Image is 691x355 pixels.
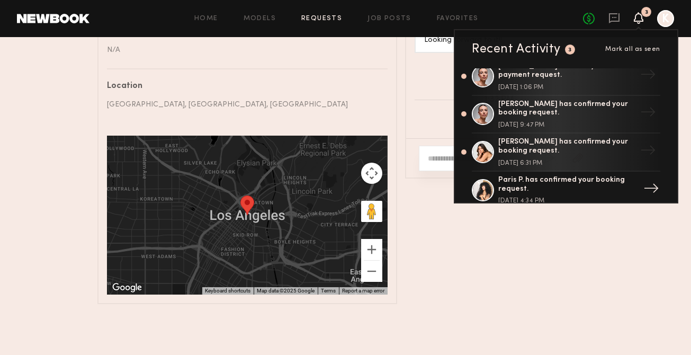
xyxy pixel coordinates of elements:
[361,261,382,282] button: Zoom out
[472,57,660,96] a: [PERSON_NAME] has sent you a payment request.[DATE] 1:06 PM→
[472,172,660,210] a: Paris P. has confirmed your booking request.[DATE] 4:34 PM→
[498,84,636,91] div: [DATE] 1:06 PM
[194,15,218,22] a: Home
[107,99,380,110] div: [GEOGRAPHIC_DATA], [GEOGRAPHIC_DATA], [GEOGRAPHIC_DATA]
[361,201,382,222] button: Drag Pegman onto the map to open Street View
[498,198,636,204] div: [DATE] 4:34 PM
[472,96,660,134] a: [PERSON_NAME] has confirmed your booking request.[DATE] 9:47 PM→
[498,122,636,128] div: [DATE] 9:47 PM
[321,288,336,294] a: Terms
[498,160,636,166] div: [DATE] 6:31 PM
[205,287,250,295] button: Keyboard shortcuts
[636,63,660,90] div: →
[361,163,382,184] button: Map camera controls
[636,138,660,166] div: →
[361,239,382,260] button: Zoom in
[657,10,674,27] a: K
[110,281,145,295] img: Google
[498,100,636,118] div: [PERSON_NAME] has confirmed your booking request.
[107,45,380,56] div: N/A
[244,15,276,22] a: Models
[639,176,663,204] div: →
[472,134,660,172] a: [PERSON_NAME] has confirmed your booking request.[DATE] 6:31 PM→
[605,46,660,52] span: Mark all as seen
[472,43,561,56] div: Recent Activity
[342,288,384,294] a: Report a map error
[107,82,380,91] div: Location
[301,15,342,22] a: Requests
[437,15,479,22] a: Favorites
[498,62,636,80] div: [PERSON_NAME] has sent you a payment request.
[367,15,411,22] a: Job Posts
[645,10,648,15] div: 3
[110,281,145,295] a: Open this area in Google Maps (opens a new window)
[498,176,636,194] div: Paris P. has confirmed your booking request.
[636,100,660,128] div: →
[257,288,315,294] span: Map data ©2025 Google
[498,138,636,156] div: [PERSON_NAME] has confirmed your booking request.
[568,47,572,53] div: 3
